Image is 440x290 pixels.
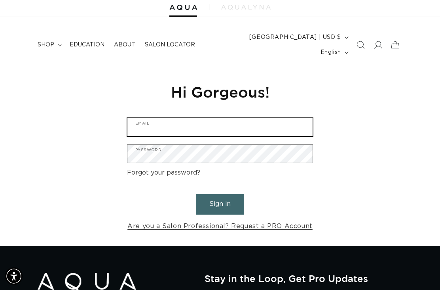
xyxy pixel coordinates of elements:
span: Salon Locator [145,41,195,48]
div: Accessibility Menu [5,267,23,285]
summary: shop [33,36,65,53]
h1: Hi Gorgeous! [127,82,313,102]
h2: Stay in the Loop, Get Pro Updates [205,273,402,284]
a: Forgot your password? [127,167,200,179]
button: Sign in [196,194,244,214]
a: About [109,36,140,53]
summary: Search [352,36,369,54]
span: [GEOGRAPHIC_DATA] | USD $ [249,33,341,42]
button: [GEOGRAPHIC_DATA] | USD $ [245,30,352,45]
span: English [321,48,341,57]
button: English [316,45,352,60]
input: Email [127,118,313,136]
a: Salon Locator [140,36,200,53]
img: aqualyna.com [221,5,271,10]
img: Aqua Hair Extensions [169,5,197,10]
a: Are you a Salon Professional? Request a PRO Account [127,221,313,232]
span: shop [38,41,54,48]
iframe: Chat Widget [333,204,440,290]
span: Education [70,41,104,48]
a: Education [65,36,109,53]
span: About [114,41,135,48]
